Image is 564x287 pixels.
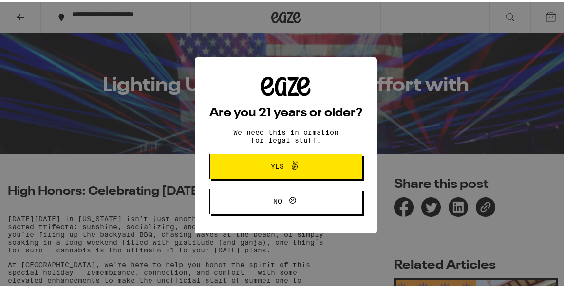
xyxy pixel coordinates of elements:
span: No [273,196,282,203]
h2: Are you 21 years or older? [209,106,362,117]
span: Yes [271,161,284,168]
span: Hi. Need any help? [6,7,70,15]
button: Yes [209,152,362,177]
button: No [209,187,362,212]
p: We need this information for legal stuff. [225,126,347,142]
